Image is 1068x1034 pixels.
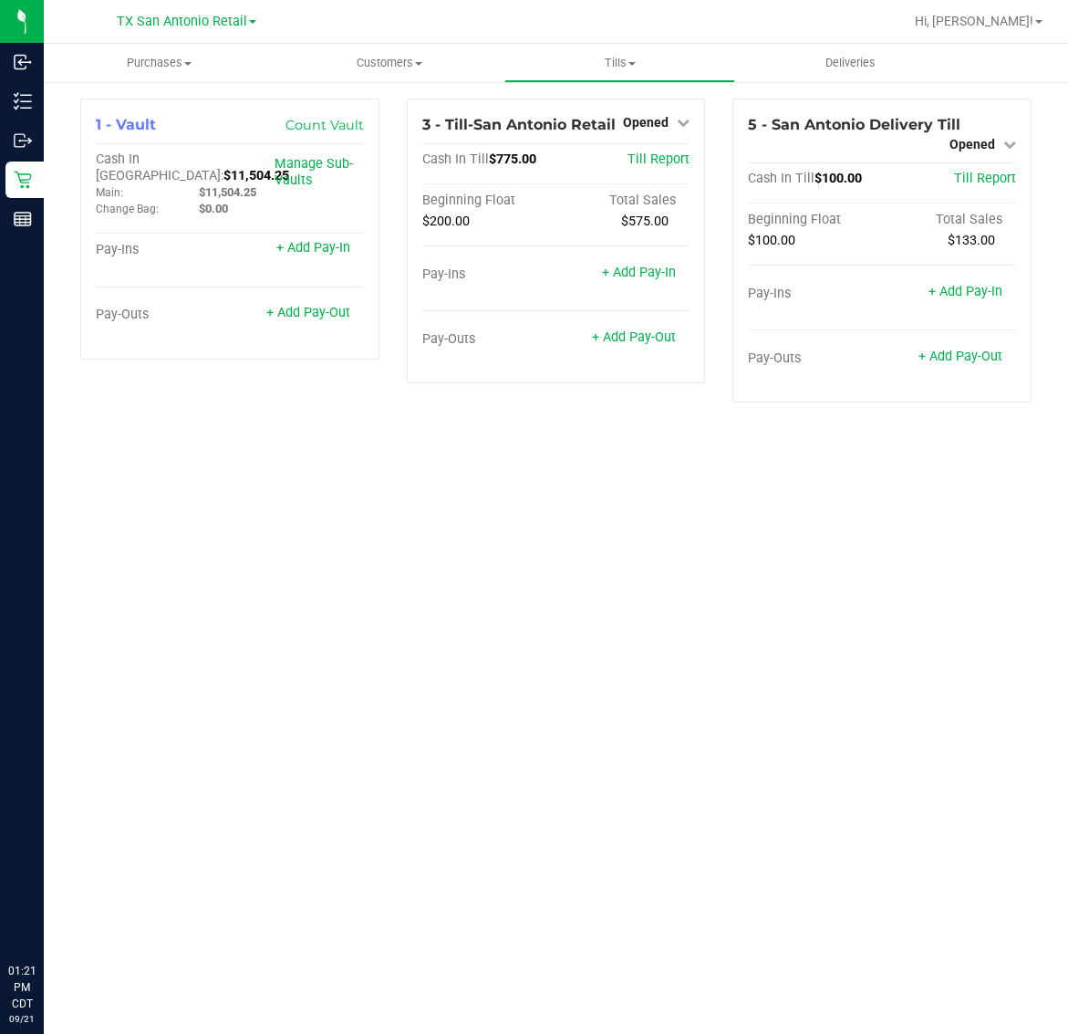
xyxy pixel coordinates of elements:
[96,116,156,133] span: 1 - Vault
[18,888,73,943] iframe: Resource center
[948,233,995,248] span: $133.00
[748,233,795,248] span: $100.00
[96,307,230,323] div: Pay-Outs
[276,240,350,256] a: + Add Pay-In
[505,55,734,71] span: Tills
[8,963,36,1012] p: 01:21 PM CDT
[748,350,882,367] div: Pay-Outs
[918,349,1002,364] a: + Add Pay-Out
[14,210,32,228] inline-svg: Reports
[504,44,735,82] a: Tills
[54,885,76,907] iframe: Resource center unread badge
[14,92,32,110] inline-svg: Inventory
[44,55,275,71] span: Purchases
[592,329,676,345] a: + Add Pay-Out
[96,203,159,215] span: Change Bag:
[266,305,350,320] a: + Add Pay-Out
[422,214,470,229] span: $200.00
[422,266,556,283] div: Pay-Ins
[915,14,1033,28] span: Hi, [PERSON_NAME]!
[489,151,536,167] span: $775.00
[621,214,669,229] span: $575.00
[8,1012,36,1026] p: 09/21
[422,151,489,167] span: Cash In Till
[748,171,814,186] span: Cash In Till
[96,151,223,183] span: Cash In [GEOGRAPHIC_DATA]:
[199,185,256,199] span: $11,504.25
[748,116,960,133] span: 5 - San Antonio Delivery Till
[96,186,123,199] span: Main:
[748,286,882,302] div: Pay-Ins
[422,116,616,133] span: 3 - Till-San Antonio Retail
[949,137,995,151] span: Opened
[627,151,690,167] a: Till Report
[117,14,247,29] span: TX San Antonio Retail
[14,131,32,150] inline-svg: Outbound
[14,53,32,71] inline-svg: Inbound
[928,284,1002,299] a: + Add Pay-In
[275,55,504,71] span: Customers
[882,212,1016,228] div: Total Sales
[96,242,230,258] div: Pay-Ins
[801,55,900,71] span: Deliveries
[602,265,676,280] a: + Add Pay-In
[422,193,556,209] div: Beginning Float
[954,171,1016,186] a: Till Report
[814,171,862,186] span: $100.00
[275,156,353,188] a: Manage Sub-Vaults
[748,212,882,228] div: Beginning Float
[735,44,966,82] a: Deliveries
[555,193,690,209] div: Total Sales
[422,331,556,348] div: Pay-Outs
[44,44,275,82] a: Purchases
[199,202,228,215] span: $0.00
[623,115,669,130] span: Opened
[223,168,289,183] span: $11,504.25
[14,171,32,189] inline-svg: Retail
[285,117,364,133] a: Count Vault
[275,44,505,82] a: Customers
